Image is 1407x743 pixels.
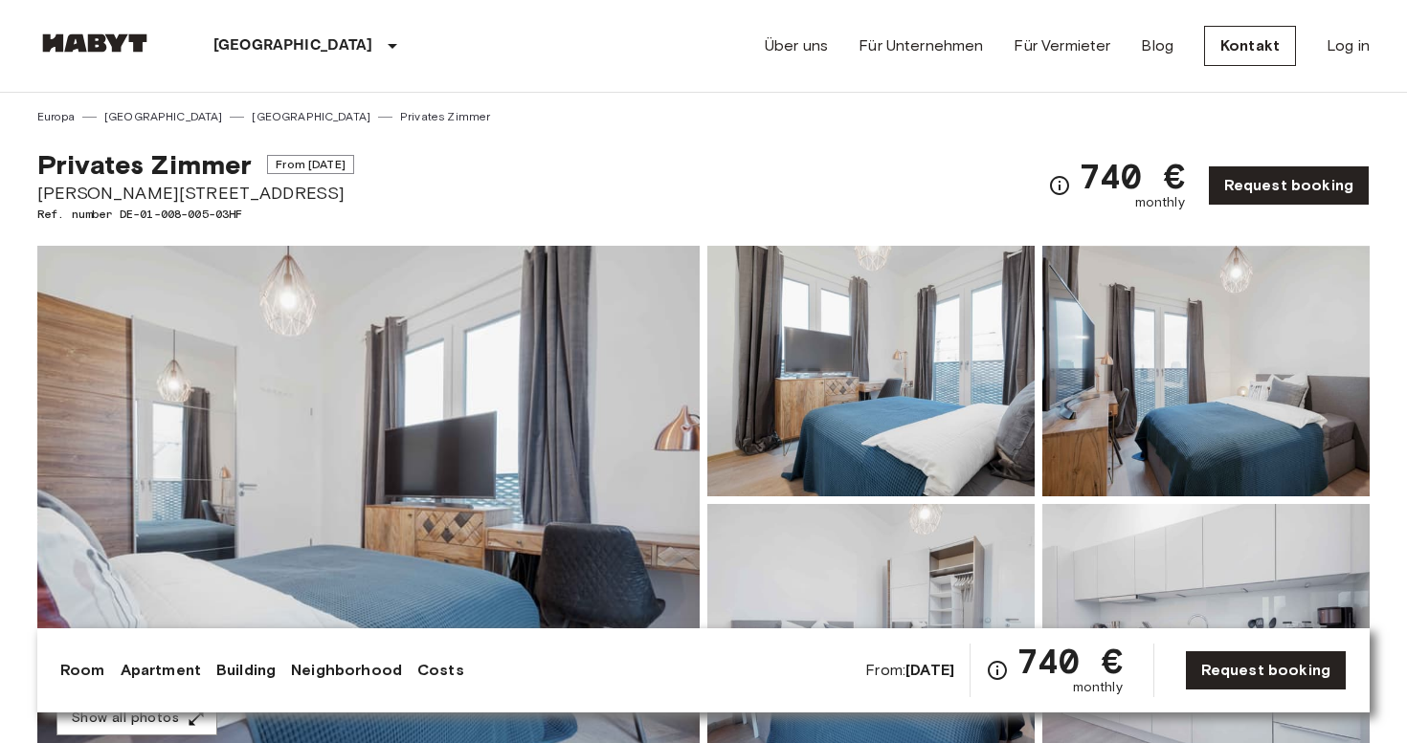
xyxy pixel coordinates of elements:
[986,659,1009,682] svg: Check cost overview for full price breakdown. Please note that discounts apply to new joiners onl...
[417,659,464,682] a: Costs
[37,33,152,53] img: Habyt
[37,206,354,223] span: Ref. number DE-01-008-005-03HF
[267,155,354,174] span: From [DATE]
[1185,650,1347,690] a: Request booking
[60,659,105,682] a: Room
[104,108,223,125] a: [GEOGRAPHIC_DATA]
[1073,678,1123,697] span: monthly
[1042,246,1370,496] img: Picture of unit DE-01-008-005-03HF
[707,246,1035,496] img: Picture of unit DE-01-008-005-03HF
[1079,159,1185,193] span: 740 €
[37,108,75,125] a: Europa
[1048,174,1071,197] svg: Check cost overview for full price breakdown. Please note that discounts apply to new joiners onl...
[1204,26,1296,66] a: Kontakt
[1016,644,1123,678] span: 740 €
[37,181,354,206] span: [PERSON_NAME][STREET_ADDRESS]
[1327,34,1370,57] a: Log in
[1135,193,1185,212] span: monthly
[865,660,954,681] span: From:
[252,108,370,125] a: [GEOGRAPHIC_DATA]
[37,148,252,181] span: Privates Zimmer
[905,661,954,679] b: [DATE]
[213,34,373,57] p: [GEOGRAPHIC_DATA]
[1208,165,1370,206] a: Request booking
[400,108,490,125] a: Privates Zimmer
[859,34,983,57] a: Für Unternehmen
[765,34,828,57] a: Über uns
[1014,34,1110,57] a: Für Vermieter
[121,659,201,682] a: Apartment
[216,659,276,682] a: Building
[291,659,402,682] a: Neighborhood
[56,701,217,736] button: Show all photos
[1141,34,1173,57] a: Blog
